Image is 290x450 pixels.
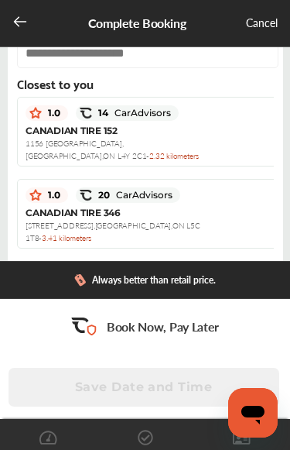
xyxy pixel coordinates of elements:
img: caradvise_icon.5c74104a.svg [80,107,92,119]
span: [STREET_ADDRESS] , [GEOGRAPHIC_DATA] , ON L5C 1T8 - [26,220,200,243]
img: dollor_label_vector.a70140d1.svg [74,273,86,287]
div: Cancel [246,14,278,33]
div: Closest to you [17,77,274,91]
span: 1.0 [42,189,60,201]
span: 1.0 [42,107,60,119]
span: 2.32 kilometers [149,150,199,161]
img: caradvise_icon.5c74104a.svg [80,189,92,201]
span: 1156 [GEOGRAPHIC_DATA] , [GEOGRAPHIC_DATA] , ON L4Y 2C1 - [26,138,199,161]
div: Always better than retail price. [92,275,216,286]
img: star_icon.59ea9307.svg [29,107,42,119]
img: star_icon.59ea9307.svg [29,189,42,201]
iframe: Button to launch messaging window [228,388,278,438]
div: Complete Booking [88,14,186,33]
span: CANADIAN TIRE 152 [26,125,118,136]
span: CANADIAN TIRE 346 [26,207,121,218]
span: 3.41 kilometers [42,232,91,243]
p: Book Now, Pay Later [107,318,219,335]
span: CarAdvisors [108,108,171,119]
span: 20 [92,189,172,201]
span: CarAdvisors [110,190,172,201]
span: 14 [92,107,171,119]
